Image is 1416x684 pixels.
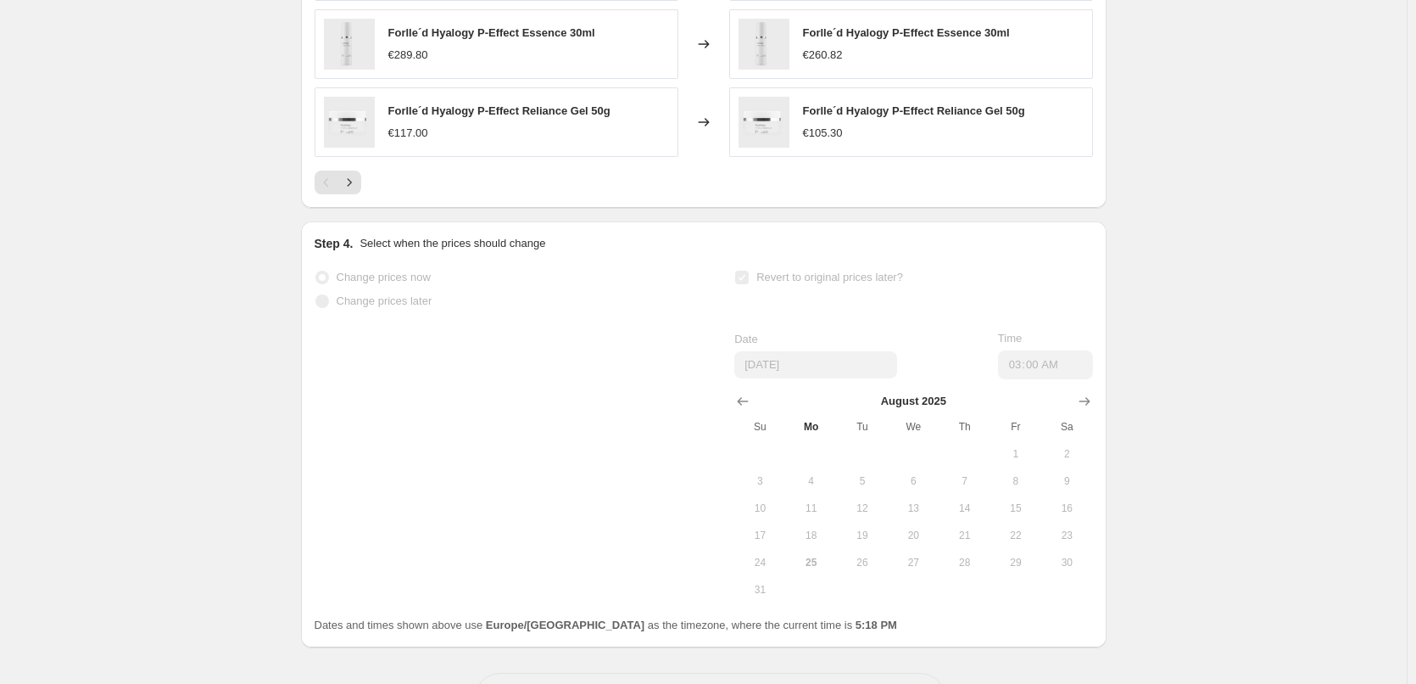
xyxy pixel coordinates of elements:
button: Saturday August 16 2025 [1041,495,1092,522]
span: €260.82 [803,48,843,61]
button: Saturday August 2 2025 [1041,440,1092,468]
span: Time [998,332,1022,345]
span: 26 [844,556,881,569]
button: Tuesday August 12 2025 [837,495,888,522]
span: 9 [1048,474,1085,488]
img: forlled-hyalogy-p-effect-essence-30ml-873494_80x.png [324,19,375,70]
span: Tu [844,420,881,434]
span: 31 [741,583,778,597]
button: Monday August 18 2025 [786,522,837,549]
span: 17 [741,529,778,542]
span: €289.80 [388,48,428,61]
span: 20 [895,529,932,542]
button: Sunday August 3 2025 [734,468,785,495]
span: Revert to original prices later? [756,271,903,283]
th: Thursday [939,413,990,440]
span: 19 [844,529,881,542]
span: 25 [793,556,830,569]
input: 12:00 [998,350,1093,379]
button: Saturday August 30 2025 [1041,549,1092,576]
button: Saturday August 9 2025 [1041,468,1092,495]
th: Monday [786,413,837,440]
span: 1 [997,447,1034,461]
button: Show previous month, July 2025 [731,390,755,413]
img: forlled-hyalogy-p-effect-reliance-gel-50g-585952_80x.png [324,97,375,148]
span: 11 [793,502,830,515]
span: Dates and times shown above use as the timezone, where the current time is [315,619,897,631]
span: Th [945,420,983,434]
img: forlled-hyalogy-p-effect-reliance-gel-50g-585952_80x.png [739,97,789,148]
span: 13 [895,502,932,515]
button: Friday August 29 2025 [990,549,1041,576]
span: 23 [1048,529,1085,542]
button: Tuesday August 5 2025 [837,468,888,495]
span: Forlle´d Hyalogy P-Effect Reliance Gel 50g [803,104,1025,117]
th: Saturday [1041,413,1092,440]
span: 27 [895,556,932,569]
span: 24 [741,556,778,569]
span: 22 [997,529,1034,542]
button: Tuesday August 26 2025 [837,549,888,576]
span: 29 [997,556,1034,569]
span: Forlle´d Hyalogy P-Effect Essence 30ml [803,26,1010,39]
p: Select when the prices should change [360,235,545,252]
span: Date [734,333,757,345]
span: 30 [1048,556,1085,569]
span: Sa [1048,420,1085,434]
span: 4 [793,474,830,488]
span: 6 [895,474,932,488]
h2: Step 4. [315,235,354,252]
span: 10 [741,502,778,515]
span: 21 [945,529,983,542]
button: Friday August 22 2025 [990,522,1041,549]
button: Wednesday August 27 2025 [888,549,939,576]
img: forlled-hyalogy-p-effect-essence-30ml-873494_80x.png [739,19,789,70]
button: Friday August 1 2025 [990,440,1041,468]
button: Thursday August 28 2025 [939,549,990,576]
button: Thursday August 7 2025 [939,468,990,495]
span: 2 [1048,447,1085,461]
span: Change prices later [337,294,432,307]
button: Saturday August 23 2025 [1041,522,1092,549]
span: 28 [945,556,983,569]
button: Friday August 15 2025 [990,495,1041,522]
span: We [895,420,932,434]
button: Thursday August 14 2025 [939,495,990,522]
button: Sunday August 10 2025 [734,495,785,522]
button: Wednesday August 13 2025 [888,495,939,522]
span: 8 [997,474,1034,488]
span: Forlle´d Hyalogy P-Effect Essence 30ml [388,26,595,39]
th: Wednesday [888,413,939,440]
span: Fr [997,420,1034,434]
th: Sunday [734,413,785,440]
th: Tuesday [837,413,888,440]
span: Su [741,420,778,434]
span: €117.00 [388,126,428,139]
span: 16 [1048,502,1085,515]
span: Change prices now [337,271,431,283]
button: Tuesday August 19 2025 [837,522,888,549]
button: Monday August 11 2025 [786,495,837,522]
span: 7 [945,474,983,488]
button: Next [337,171,361,194]
button: Wednesday August 20 2025 [888,522,939,549]
span: 12 [844,502,881,515]
button: Sunday August 24 2025 [734,549,785,576]
b: Europe/[GEOGRAPHIC_DATA] [486,619,644,631]
button: Sunday August 17 2025 [734,522,785,549]
button: Today Monday August 25 2025 [786,549,837,576]
button: Sunday August 31 2025 [734,576,785,603]
span: €105.30 [803,126,843,139]
b: 5:18 PM [856,619,897,631]
button: Thursday August 21 2025 [939,522,990,549]
button: Show next month, September 2025 [1073,390,1096,413]
span: 18 [793,529,830,542]
span: 5 [844,474,881,488]
th: Friday [990,413,1041,440]
span: 15 [997,502,1034,515]
input: 8/25/2025 [734,351,897,378]
button: Monday August 4 2025 [786,468,837,495]
nav: Pagination [315,171,361,194]
span: 14 [945,502,983,515]
button: Wednesday August 6 2025 [888,468,939,495]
